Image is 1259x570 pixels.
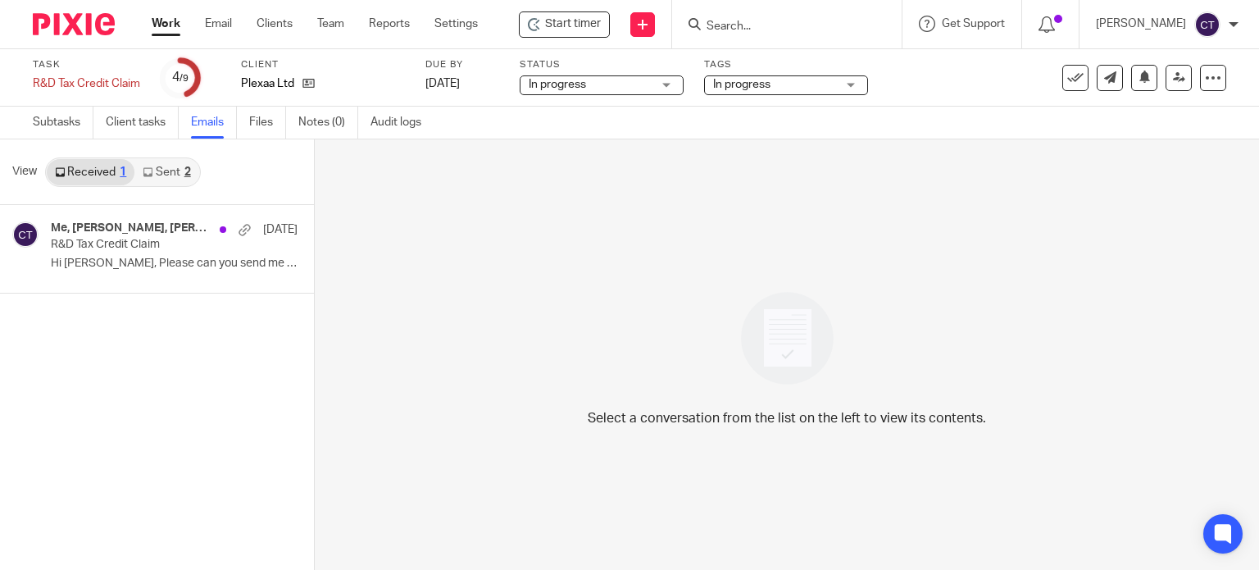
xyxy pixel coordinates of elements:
[1096,16,1186,32] p: [PERSON_NAME]
[12,221,39,248] img: svg%3E
[106,107,179,139] a: Client tasks
[134,159,198,185] a: Sent2
[705,20,852,34] input: Search
[12,163,37,180] span: View
[241,75,294,92] p: Plexaa Ltd
[713,79,770,90] span: In progress
[545,16,601,33] span: Start timer
[184,166,191,178] div: 2
[249,107,286,139] a: Files
[298,107,358,139] a: Notes (0)
[1194,11,1220,38] img: svg%3E
[51,238,248,252] p: R&D Tax Credit Claim
[369,16,410,32] a: Reports
[33,75,140,92] div: R&D Tax Credit Claim
[942,18,1005,30] span: Get Support
[180,74,189,83] small: /9
[51,221,211,235] h4: Me, [PERSON_NAME], [PERSON_NAME]
[241,58,405,71] label: Client
[191,107,237,139] a: Emails
[529,79,586,90] span: In progress
[588,408,986,428] p: Select a conversation from the list on the left to view its contents.
[33,75,140,92] div: R&amp;D Tax Credit Claim
[425,78,460,89] span: [DATE]
[33,13,115,35] img: Pixie
[152,16,180,32] a: Work
[434,16,478,32] a: Settings
[704,58,868,71] label: Tags
[370,107,434,139] a: Audit logs
[120,166,126,178] div: 1
[47,159,134,185] a: Received1
[519,11,610,38] div: Plexaa Ltd - R&D Tax Credit Claim
[520,58,684,71] label: Status
[172,68,189,87] div: 4
[730,281,844,395] img: image
[33,58,140,71] label: Task
[33,107,93,139] a: Subtasks
[317,16,344,32] a: Team
[263,221,298,238] p: [DATE]
[425,58,499,71] label: Due by
[51,257,298,271] p: Hi [PERSON_NAME], Please can you send me the...
[257,16,293,32] a: Clients
[205,16,232,32] a: Email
